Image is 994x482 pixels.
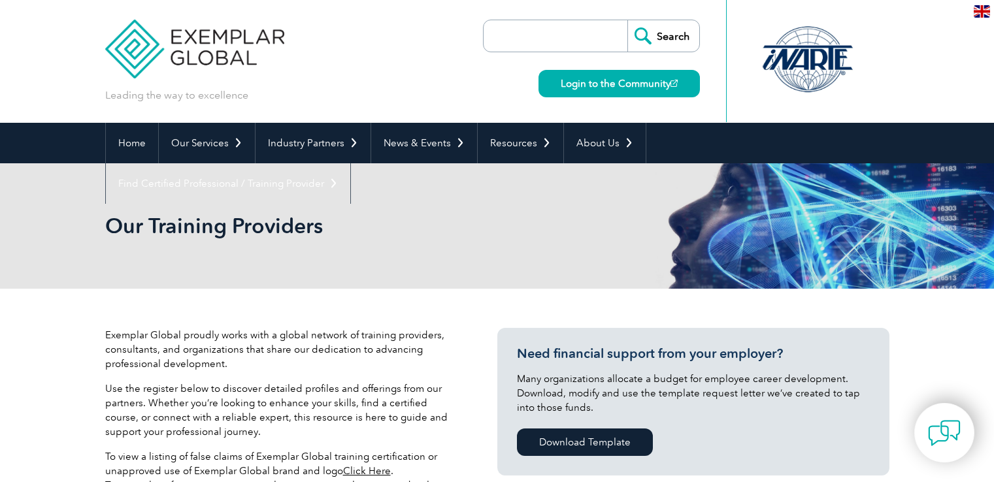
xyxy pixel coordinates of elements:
p: Use the register below to discover detailed profiles and offerings from our partners. Whether you... [105,381,458,439]
img: en [974,5,990,18]
a: Download Template [517,428,653,456]
h2: Our Training Providers [105,216,654,236]
p: Leading the way to excellence [105,88,248,103]
a: Resources [478,123,563,163]
img: contact-chat.png [928,417,961,449]
a: About Us [564,123,646,163]
a: Our Services [159,123,255,163]
a: Industry Partners [256,123,371,163]
a: Find Certified Professional / Training Provider [106,163,350,204]
input: Search [627,20,699,52]
img: open_square.png [671,80,678,87]
a: Click Here [343,465,391,477]
a: Login to the Community [538,70,700,97]
p: Many organizations allocate a budget for employee career development. Download, modify and use th... [517,372,870,415]
a: Home [106,123,158,163]
a: News & Events [371,123,477,163]
h3: Need financial support from your employer? [517,345,870,362]
p: Exemplar Global proudly works with a global network of training providers, consultants, and organ... [105,328,458,371]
